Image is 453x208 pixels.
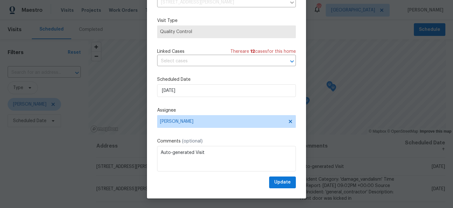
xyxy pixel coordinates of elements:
[160,29,293,35] span: Quality Control
[157,84,296,97] input: M/D/YYYY
[157,107,296,114] label: Assignee
[160,119,285,124] span: [PERSON_NAME]
[250,49,255,54] span: 12
[157,56,278,66] input: Select cases
[269,177,296,188] button: Update
[157,76,296,83] label: Scheduled Date
[157,48,185,55] span: Linked Cases
[274,178,291,186] span: Update
[182,139,203,143] span: (optional)
[157,146,296,171] textarea: Auto-generated Visit
[157,17,296,24] label: Visit Type
[157,138,296,144] label: Comments
[288,57,296,66] button: Open
[230,48,296,55] span: There are case s for this home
